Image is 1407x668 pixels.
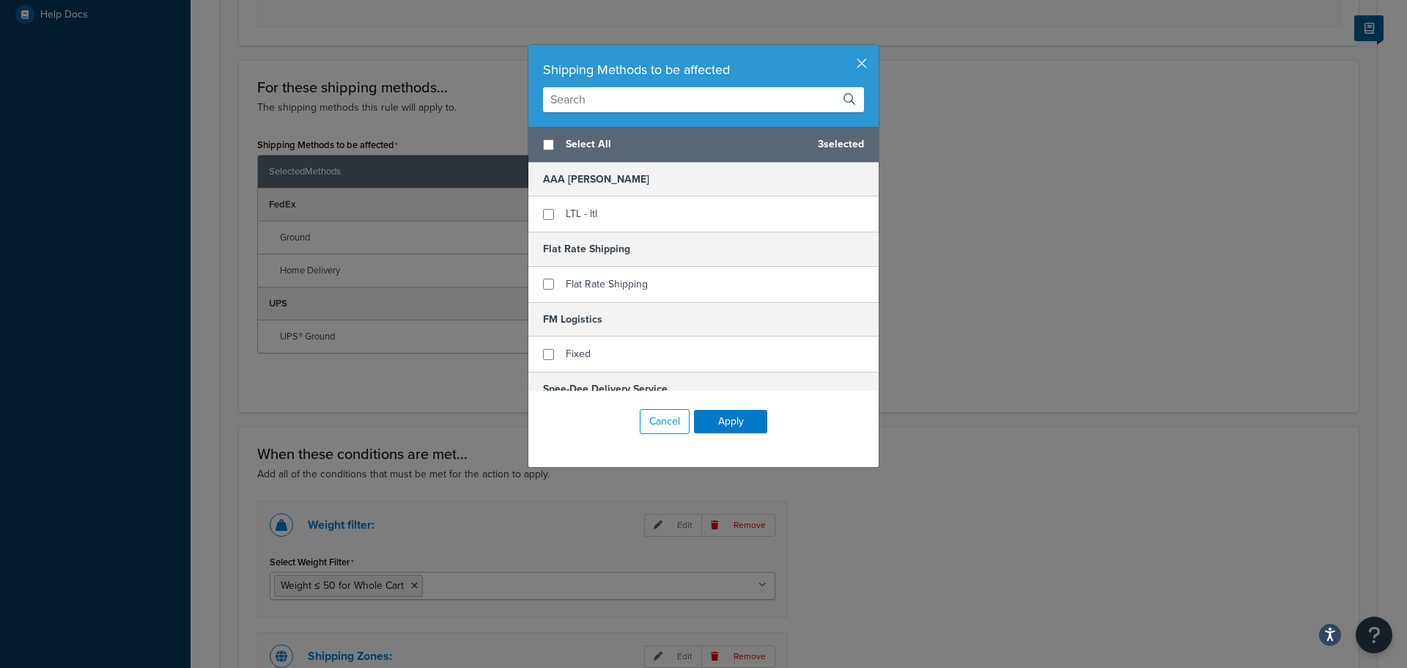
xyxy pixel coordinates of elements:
input: Search [543,87,864,112]
span: Fixed [566,346,591,361]
button: Cancel [640,409,690,434]
div: 3 selected [528,127,879,163]
span: Select All [566,134,806,155]
span: Flat Rate Shipping [566,276,648,292]
div: Shipping Methods to be affected [543,59,864,80]
h5: FM Logistics [528,302,879,337]
h5: AAA [PERSON_NAME] [528,163,879,197]
h5: Spee-Dee Delivery Service [528,372,879,406]
button: Apply [694,410,767,433]
h5: Flat Rate Shipping [528,232,879,266]
span: LTL - ltl [566,206,597,221]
